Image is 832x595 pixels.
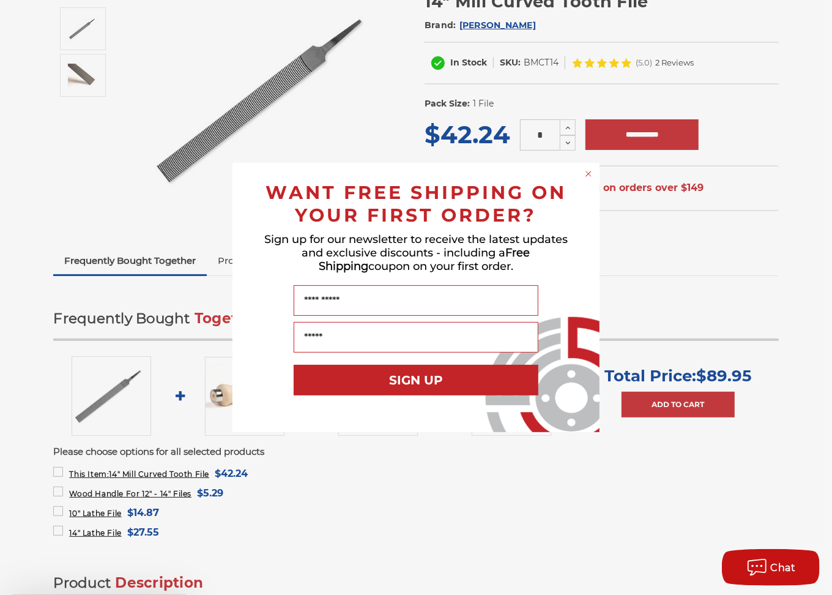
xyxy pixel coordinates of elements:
[294,365,538,395] button: SIGN UP
[264,233,568,273] span: Sign up for our newsletter to receive the latest updates and exclusive discounts - including a co...
[771,562,796,574] span: Chat
[582,168,595,180] button: Close dialog
[266,181,566,226] span: WANT FREE SHIPPING ON YOUR FIRST ORDER?
[722,549,820,586] button: Chat
[319,246,530,273] span: Free Shipping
